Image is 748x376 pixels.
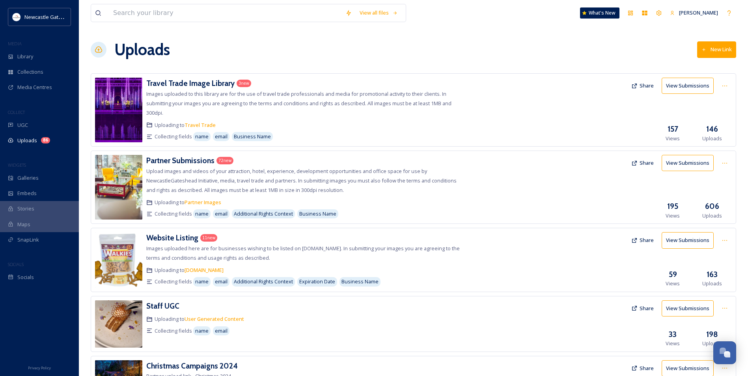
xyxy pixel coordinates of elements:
img: 7c13ba2e-e924-4a4f-99e5-ff16311c8245.jpg [95,78,142,142]
h3: 59 [669,269,677,280]
a: Website Listing [146,232,198,244]
span: name [195,278,209,285]
button: New Link [697,41,736,58]
a: View Submissions [662,155,718,171]
button: Share [627,361,658,376]
a: Travel Trade Image Library [146,78,235,89]
span: email [215,133,228,140]
span: [PERSON_NAME] [679,9,718,16]
span: Images uploaded here are for businesses wishing to be listed on [DOMAIN_NAME]. In submitting your... [146,245,460,261]
span: Embeds [17,190,37,197]
button: View Submissions [662,78,714,94]
span: Newcastle Gateshead Initiative [24,13,97,20]
button: Share [627,78,658,93]
span: Uploading to [155,121,216,129]
img: DqD9wEUd_400x400.jpg [13,13,21,21]
span: Privacy Policy [28,365,51,370]
span: Uploads [702,280,722,287]
a: Partner Images [185,199,221,206]
button: View Submissions [662,300,714,316]
span: name [195,327,209,335]
img: 6a654ab9-087e-4b9d-b1ee-da16b2674b77.jpg [95,300,142,348]
span: email [215,327,228,335]
a: [PERSON_NAME] [666,5,722,20]
span: Business Name [341,278,379,285]
span: Upload images and videos of your attraction, hotel, experience, development opportunities and off... [146,168,457,194]
span: SOCIALS [8,261,24,267]
h3: Partner Submissions [146,156,215,165]
img: b573491f-486d-4aa8-8f43-564be5f8dc04.jpg [95,155,142,220]
button: Share [627,233,658,248]
h3: 157 [668,123,678,135]
span: Views [666,212,680,220]
span: Uploads [702,135,722,142]
span: email [215,278,228,285]
a: Travel Trade [185,121,216,128]
a: Christmas Campaigns 2024 [146,360,238,372]
div: View all files [356,5,402,20]
span: email [215,210,228,218]
h3: Website Listing [146,233,198,242]
img: 0d512934-32bf-4bae-a5f5-f6b840bab5c0.jpg [95,232,142,287]
h3: Staff UGC [146,301,179,311]
span: WIDGETS [8,162,26,168]
h1: Uploads [114,38,170,61]
span: Uploads [17,137,37,144]
span: Collecting fields [155,133,192,140]
a: User Generated Content [185,315,244,322]
span: Views [666,340,680,347]
span: Maps [17,221,30,228]
span: MEDIA [8,41,22,47]
div: 3 new [237,80,251,87]
button: View Submissions [662,155,714,171]
span: Collecting fields [155,210,192,218]
span: Expiration Date [299,278,335,285]
h3: 146 [706,123,718,135]
a: [DOMAIN_NAME] [185,266,224,274]
span: Uploads [702,212,722,220]
h3: 195 [667,201,678,212]
span: Uploading to [155,266,224,274]
span: Collections [17,68,43,76]
button: Share [627,155,658,171]
h3: 198 [706,329,718,340]
span: COLLECT [8,109,25,115]
div: 11 new [200,234,217,242]
a: View Submissions [662,78,718,94]
span: name [195,210,209,218]
span: Stories [17,205,34,212]
span: UGC [17,121,28,129]
input: Search your library [109,4,341,22]
span: Collecting fields [155,327,192,335]
span: Images uploaded to this library are for the use of travel trade professionals and media for promo... [146,90,451,116]
div: 86 [41,137,50,143]
span: Uploads [702,340,722,347]
span: Additional Rights Context [234,278,293,285]
h3: Christmas Campaigns 2024 [146,361,238,370]
button: Open Chat [713,341,736,364]
button: Share [627,301,658,316]
span: name [195,133,209,140]
span: Uploading to [155,315,244,323]
a: What's New [580,7,619,19]
span: Socials [17,274,34,281]
span: Business Name [234,133,271,140]
span: Uploading to [155,199,221,206]
span: Additional Rights Context [234,210,293,218]
h3: 163 [707,269,718,280]
span: Galleries [17,174,39,182]
h3: 33 [669,329,677,340]
a: Partner Submissions [146,155,215,166]
div: 72 new [216,157,233,164]
a: Privacy Policy [28,363,51,372]
span: Views [666,135,680,142]
span: Business Name [299,210,336,218]
h3: 606 [705,201,719,212]
a: View Submissions [662,300,718,316]
a: Staff UGC [146,300,179,312]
